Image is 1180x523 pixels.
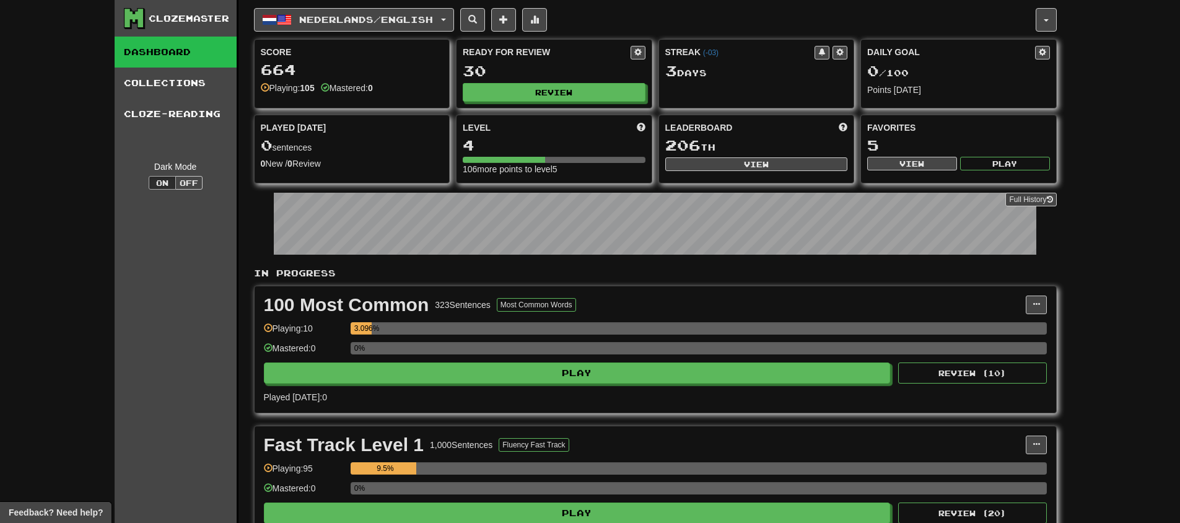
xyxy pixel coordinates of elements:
[300,83,314,93] strong: 105
[321,82,373,94] div: Mastered:
[115,68,237,99] a: Collections
[867,46,1035,59] div: Daily Goal
[463,163,645,175] div: 106 more points to level 5
[665,62,677,79] span: 3
[261,62,444,77] div: 664
[264,462,344,483] div: Playing: 95
[463,138,645,153] div: 4
[261,82,315,94] div: Playing:
[1005,193,1056,206] a: Full History
[665,136,701,154] span: 206
[522,8,547,32] button: More stats
[839,121,847,134] span: This week in points, UTC
[299,14,433,25] span: Nederlands / English
[499,438,569,452] button: Fluency Fast Track
[115,99,237,130] a: Cloze-Reading
[264,392,327,402] span: Played [DATE]: 0
[261,157,444,170] div: New / Review
[867,121,1050,134] div: Favorites
[867,84,1050,96] div: Points [DATE]
[261,136,273,154] span: 0
[261,138,444,154] div: sentences
[867,138,1050,153] div: 5
[264,482,344,503] div: Mastered: 0
[703,48,719,57] a: (-03)
[115,37,237,68] a: Dashboard
[665,138,848,154] div: th
[149,12,229,25] div: Clozemaster
[665,63,848,79] div: Day s
[264,296,429,314] div: 100 Most Common
[287,159,292,169] strong: 0
[463,46,631,58] div: Ready for Review
[491,8,516,32] button: Add sentence to collection
[665,46,815,58] div: Streak
[368,83,373,93] strong: 0
[637,121,645,134] span: Score more points to level up
[264,436,424,454] div: Fast Track Level 1
[867,157,957,170] button: View
[149,176,176,190] button: On
[867,68,909,78] span: / 100
[665,157,848,171] button: View
[430,439,492,451] div: 1,000 Sentences
[460,8,485,32] button: Search sentences
[124,160,227,173] div: Dark Mode
[254,267,1057,279] p: In Progress
[665,121,733,134] span: Leaderboard
[497,298,576,312] button: Most Common Words
[264,342,344,363] div: Mastered: 0
[354,462,417,475] div: 9.5%
[175,176,203,190] button: Off
[261,121,326,134] span: Played [DATE]
[254,8,454,32] button: Nederlands/English
[264,322,344,343] div: Playing: 10
[867,62,879,79] span: 0
[435,299,491,311] div: 323 Sentences
[960,157,1050,170] button: Play
[463,121,491,134] span: Level
[261,46,444,58] div: Score
[264,363,891,384] button: Play
[898,363,1047,384] button: Review (10)
[261,159,266,169] strong: 0
[354,322,372,335] div: 3.096%
[463,63,645,79] div: 30
[463,83,645,102] button: Review
[9,506,103,519] span: Open feedback widget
